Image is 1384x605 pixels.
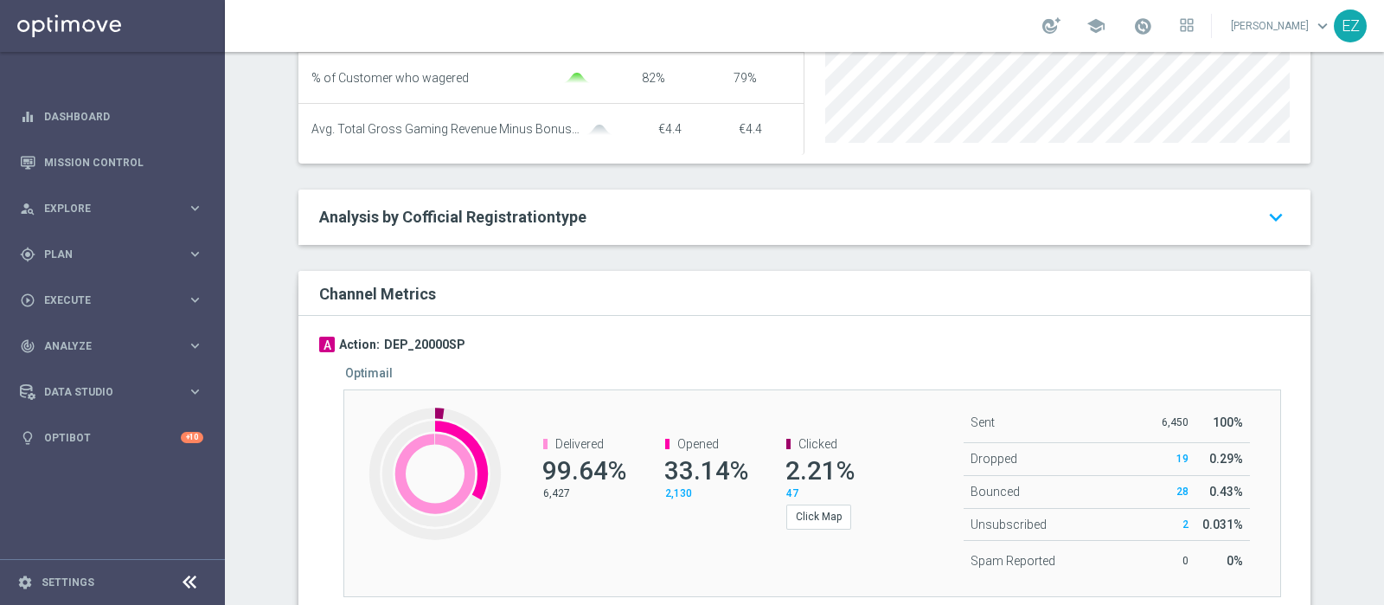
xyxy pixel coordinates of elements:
[1176,453,1189,465] span: 19
[44,387,187,397] span: Data Studio
[1155,415,1189,429] p: 6,450
[187,246,203,262] i: keyboard_arrow_right
[44,93,203,139] a: Dashboard
[1313,16,1332,35] span: keyboard_arrow_down
[319,337,335,352] div: A
[311,71,469,86] span: % of Customer who wagered
[1213,415,1243,429] span: 100%
[19,110,204,124] button: equalizer Dashboard
[44,249,187,260] span: Plan
[543,486,621,500] p: 6,427
[20,430,35,446] i: lightbulb
[971,554,1055,568] span: Spam Reported
[339,337,380,354] h3: Action:
[20,201,35,216] i: person_search
[19,293,204,307] button: play_circle_outline Execute keyboard_arrow_right
[187,338,203,354] i: keyboard_arrow_right
[798,437,837,451] span: Clicked
[44,139,203,185] a: Mission Control
[739,122,762,136] span: €4.4
[1227,554,1243,568] span: 0%
[1334,10,1367,42] div: EZ
[19,156,204,170] button: Mission Control
[19,431,204,445] button: lightbulb Optibot +10
[20,109,35,125] i: equalizer
[1209,485,1243,499] span: 0.43%
[1182,518,1189,531] span: 2
[658,122,682,136] span: €4.4
[187,292,203,308] i: keyboard_arrow_right
[181,432,203,443] div: +10
[582,125,617,136] img: gaussianGrey.svg
[20,338,35,354] i: track_changes
[1262,202,1290,233] i: keyboard_arrow_down
[20,293,35,308] i: play_circle_outline
[677,437,719,451] span: Opened
[971,415,995,429] span: Sent
[971,452,1017,466] span: Dropped
[1229,13,1334,39] a: [PERSON_NAME]keyboard_arrow_down
[20,247,35,262] i: gps_fixed
[20,415,203,460] div: Optibot
[319,208,586,226] span: Analysis by Cofficial Registrationtype
[1209,452,1243,466] span: 0.29%
[19,339,204,353] button: track_changes Analyze keyboard_arrow_right
[560,73,594,84] img: gaussianGreen.svg
[20,384,187,400] div: Data Studio
[20,247,187,262] div: Plan
[785,455,855,486] span: 2.21%
[42,577,94,588] a: Settings
[20,93,203,139] div: Dashboard
[786,487,798,499] span: 47
[642,71,665,85] span: 82%
[17,575,33,590] i: settings
[20,139,203,185] div: Mission Control
[786,505,851,529] button: Click Map
[20,201,187,216] div: Explore
[664,455,748,486] span: 33.14%
[20,338,187,354] div: Analyze
[345,366,393,380] h5: Optimail
[187,200,203,216] i: keyboard_arrow_right
[187,383,203,400] i: keyboard_arrow_right
[44,295,187,306] span: Execute
[44,341,187,351] span: Analyze
[20,293,187,308] div: Execute
[734,71,757,85] span: 79%
[1086,16,1105,35] span: school
[665,487,692,499] span: 2,130
[1176,486,1189,498] span: 28
[971,518,1047,531] span: Unsubscribed
[1155,554,1189,568] p: 0
[319,281,1300,305] div: Channel Metrics
[44,203,187,214] span: Explore
[19,202,204,216] button: person_search Explore keyboard_arrow_right
[19,248,204,261] button: gps_fixed Plan keyboard_arrow_right
[44,415,181,460] a: Optibot
[319,285,436,303] h2: Channel Metrics
[555,437,604,451] span: Delivered
[19,385,204,399] button: Data Studio keyboard_arrow_right
[311,122,582,137] span: Avg. Total Gross Gaming Revenue Minus Bonus Wagared
[1202,518,1243,531] span: 0.031%
[384,337,465,354] h3: DEP_20000SP
[319,207,1290,228] a: Analysis by Cofficial Registrationtype keyboard_arrow_down
[971,485,1020,499] span: Bounced
[542,455,626,486] span: 99.64%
